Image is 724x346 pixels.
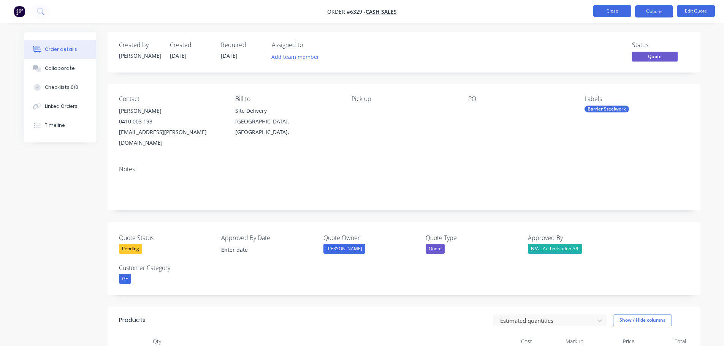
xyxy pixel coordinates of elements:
div: Status [632,41,689,49]
label: Approved By [528,233,623,242]
input: Enter date [216,244,311,256]
button: Options [635,5,673,17]
div: [PERSON_NAME] [119,106,223,116]
button: Close [593,5,631,17]
div: Quote [426,244,445,254]
span: [DATE] [221,52,238,59]
button: Show / Hide columns [613,314,672,326]
div: Linked Orders [45,103,78,110]
div: Order details [45,46,77,53]
div: [GEOGRAPHIC_DATA], [GEOGRAPHIC_DATA], [235,116,339,137]
div: PO [468,95,572,103]
div: Collaborate [45,65,75,72]
div: [EMAIL_ADDRESS][PERSON_NAME][DOMAIN_NAME] [119,127,223,148]
div: N/A - Authorisation A/L [528,244,582,254]
div: [PERSON_NAME] [119,52,161,60]
a: Cash Sales [366,8,397,15]
div: GE [119,274,131,284]
div: Notes [119,166,689,173]
div: 0410 003 193 [119,116,223,127]
div: Pick up [352,95,456,103]
div: Bill to [235,95,339,103]
div: Barrier Steelwork [585,106,629,112]
button: Collaborate [24,59,96,78]
div: Assigned to [272,41,348,49]
span: Order #6329 - [327,8,366,15]
div: Timeline [45,122,65,129]
label: Quote Status [119,233,214,242]
button: Add team member [272,52,323,62]
div: Contact [119,95,223,103]
span: [DATE] [170,52,187,59]
img: Factory [14,6,25,17]
label: Customer Category [119,263,214,272]
div: Pending [119,244,142,254]
div: Required [221,41,263,49]
div: Products [119,316,146,325]
div: Created [170,41,212,49]
label: Quote Owner [323,233,418,242]
button: Order details [24,40,96,59]
button: Add team member [267,52,323,62]
div: Created by [119,41,161,49]
button: Timeline [24,116,96,135]
div: [PERSON_NAME] [323,244,365,254]
label: Approved By Date [221,233,316,242]
div: Site Delivery[GEOGRAPHIC_DATA], [GEOGRAPHIC_DATA], [235,106,339,137]
div: Labels [585,95,689,103]
span: Quote [632,52,678,61]
div: [PERSON_NAME]0410 003 193[EMAIL_ADDRESS][PERSON_NAME][DOMAIN_NAME] [119,106,223,148]
div: Site Delivery [235,106,339,116]
button: Checklists 0/0 [24,78,96,97]
label: Quote Type [426,233,521,242]
button: Edit Quote [677,5,715,17]
button: Linked Orders [24,97,96,116]
div: Checklists 0/0 [45,84,78,91]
